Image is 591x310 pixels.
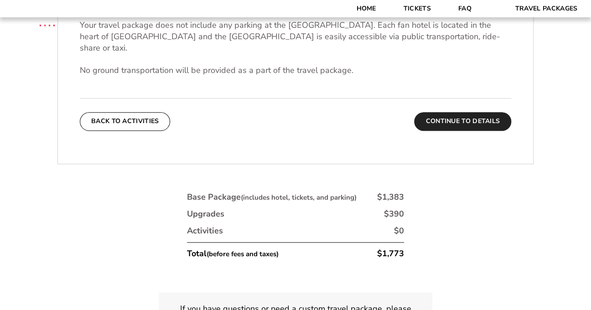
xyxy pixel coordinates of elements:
div: Base Package [187,191,357,203]
p: No ground transportation will be provided as a part of the travel package. [80,65,511,76]
p: Your travel package does not include any parking at the [GEOGRAPHIC_DATA]. Each fan hotel is loca... [80,20,511,54]
div: Activities [187,225,223,237]
div: Upgrades [187,208,224,220]
small: (includes hotel, tickets, and parking) [241,193,357,202]
div: Total [187,248,279,259]
button: Continue To Details [414,112,511,130]
div: $0 [394,225,404,237]
div: $1,383 [377,191,404,203]
div: $390 [384,208,404,220]
small: (before fees and taxes) [207,249,279,258]
button: Back To Activities [80,112,170,130]
div: $1,773 [377,248,404,259]
img: CBS Sports Thanksgiving Classic [27,5,67,44]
